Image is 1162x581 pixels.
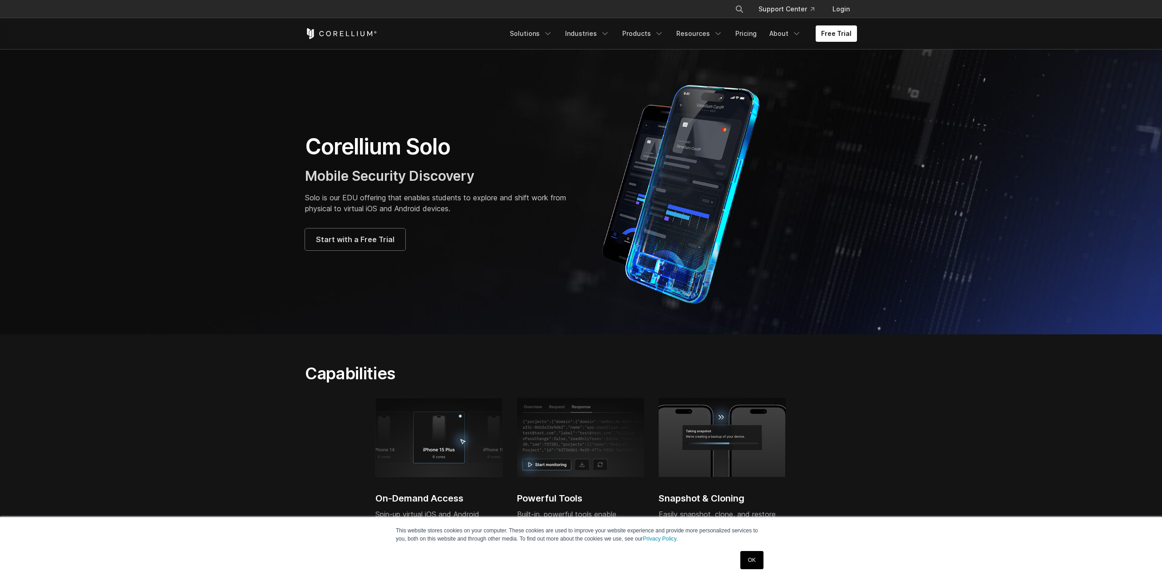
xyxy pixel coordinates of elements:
[659,492,786,505] h2: Snapshot & Cloning
[617,25,669,42] a: Products
[560,25,615,42] a: Industries
[659,509,786,574] p: Easily snapshot, clone, and restore virtual devices. Pause and resume firmware and app operations...
[590,78,785,305] img: Corellium Solo for mobile app security solutions
[751,1,822,17] a: Support Center
[375,492,502,505] h2: On-Demand Access
[375,398,502,477] img: iPhone 17 Plus; 6 cores
[671,25,728,42] a: Resources
[504,25,857,42] div: Navigation Menu
[825,1,857,17] a: Login
[643,536,678,542] a: Privacy Policy.
[730,25,762,42] a: Pricing
[504,25,558,42] a: Solutions
[316,234,394,245] span: Start with a Free Trial
[396,526,766,543] p: This website stores cookies on your computer. These cookies are used to improve your website expe...
[305,192,572,214] p: Solo is our EDU offering that enables students to explore and shift work from physical to virtual...
[659,398,786,477] img: Process of taking snapshot and creating a backup of the iPhone virtual device.
[731,1,748,17] button: Search
[305,363,667,383] h2: Capabilities
[305,168,474,184] span: Mobile Security Discovery
[764,25,807,42] a: About
[305,228,405,250] a: Start with a Free Trial
[517,398,644,477] img: Powerful Tools enabling unmatched device access, visibility, and control
[305,133,572,160] h1: Corellium Solo
[517,492,644,505] h2: Powerful Tools
[740,551,763,569] a: OK
[816,25,857,42] a: Free Trial
[724,1,857,17] div: Navigation Menu
[305,28,377,39] a: Corellium Home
